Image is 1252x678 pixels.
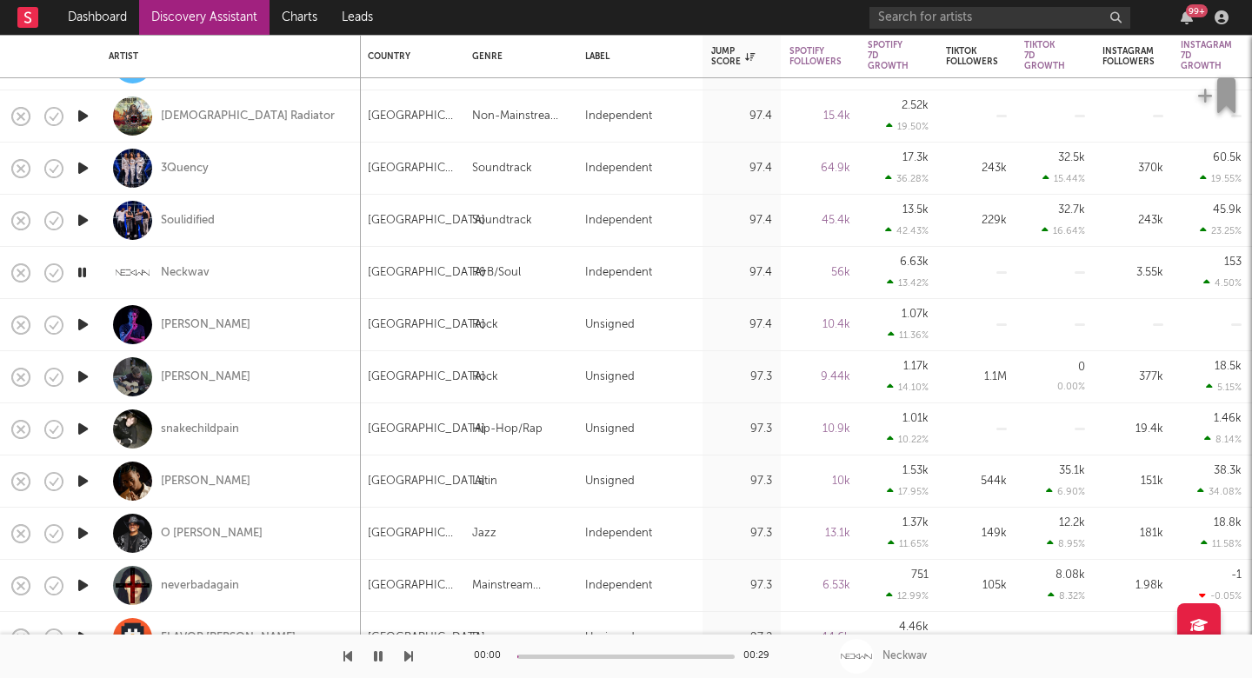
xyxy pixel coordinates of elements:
div: 13.42 % [887,277,929,289]
div: Unsigned [585,315,635,336]
div: 1.98k [1102,575,1163,596]
div: [PERSON_NAME] [161,317,250,333]
div: 32.7k [1058,204,1085,216]
div: 9.44k [789,367,850,388]
div: 19.55 % [1200,173,1242,184]
div: Soundtrack [472,158,532,179]
div: 153 [1224,256,1242,268]
div: 8.08k [1056,569,1085,581]
div: 11.58 % [1201,538,1242,549]
div: [GEOGRAPHIC_DATA] [368,367,485,388]
div: [GEOGRAPHIC_DATA] [368,158,455,179]
a: [PERSON_NAME] [161,369,250,385]
a: [DEMOGRAPHIC_DATA] Radiator [161,109,335,124]
div: 44.6k [789,628,850,648]
button: 99+ [1181,10,1193,24]
div: 97.3 [711,523,772,544]
div: 97.4 [711,158,772,179]
div: 181k [1102,523,1163,544]
div: 60.5k [1213,152,1242,163]
div: Rock [472,315,498,336]
div: [GEOGRAPHIC_DATA] [368,471,485,492]
div: Jump Score [711,46,755,67]
div: 42.43 % [885,225,929,236]
div: Independent [585,523,652,544]
a: FLAVOR [PERSON_NAME] [161,630,296,646]
div: [GEOGRAPHIC_DATA] [368,523,455,544]
div: 377k [1102,367,1163,388]
div: 36.28 % [885,173,929,184]
div: Independent [585,210,652,231]
div: [GEOGRAPHIC_DATA] [368,210,485,231]
a: [PERSON_NAME] [161,474,250,489]
a: O [PERSON_NAME] [161,526,263,542]
div: Mainstream Electronic [472,575,568,596]
div: 19.50 % [886,121,929,132]
div: Artist [109,51,343,62]
div: 1.17k [903,361,929,372]
div: -1 [1231,569,1242,581]
div: Soulidified [161,213,215,229]
div: 5.15 % [1206,382,1242,393]
div: 97.3 [711,367,772,388]
div: Instagram 7D Growth [1181,40,1232,71]
div: 1.46k [1214,413,1242,424]
div: 97.3 [711,419,772,440]
div: 14.10 % [887,382,929,393]
div: Tiktok Followers [946,46,998,67]
div: Neckwav [882,648,927,664]
div: Unsigned [585,367,635,388]
div: 6.90 % [1046,486,1085,497]
div: 105k [946,575,1007,596]
div: 16.64 % [1042,225,1085,236]
div: 6.63k [900,256,929,268]
div: [GEOGRAPHIC_DATA] [368,419,485,440]
a: snakechildpain [161,422,239,437]
div: 243k [946,158,1007,179]
div: 544k [946,471,1007,492]
div: [GEOGRAPHIC_DATA] [368,106,455,127]
div: 13.5k [902,204,929,216]
div: 10k [789,471,850,492]
div: 23.25 % [1200,225,1242,236]
div: 34.08 % [1197,486,1242,497]
div: 8.14 % [1204,434,1242,445]
div: 00:29 [743,646,778,667]
div: 1.53k [902,465,929,476]
div: 1.01k [902,413,929,424]
div: 17.3k [902,152,929,163]
div: 32.5k [1058,152,1085,163]
a: Neckwav [161,265,210,281]
div: 229k [946,210,1007,231]
div: 18.5k [1215,361,1242,372]
div: Genre [472,51,559,62]
div: Unsigned [585,471,635,492]
div: Tiktok 7D Growth [1024,40,1065,71]
div: 0.00 % [1057,382,1085,392]
div: R&B/Soul [472,263,521,283]
div: 38.3k [1214,465,1242,476]
div: 4.46k [899,621,929,633]
div: Independent [585,263,652,283]
div: 11.65 % [888,538,929,549]
div: 243k [1102,210,1163,231]
a: neverbadagain [161,578,239,594]
div: Unsigned [585,419,635,440]
div: [GEOGRAPHIC_DATA] [368,263,485,283]
a: 3Quency [161,161,209,176]
div: 10.22 % [887,434,929,445]
div: 15.44 % [1042,173,1085,184]
div: 19.4k [1102,419,1163,440]
div: 97.4 [711,315,772,336]
div: 99 + [1186,4,1208,17]
div: 149k [946,523,1007,544]
div: 97.2 [711,628,772,648]
div: 370k [1102,158,1163,179]
div: 00:00 [474,646,509,667]
div: 8.32 % [1048,590,1085,602]
div: 0 [1078,362,1085,373]
div: 1.1M [946,367,1007,388]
